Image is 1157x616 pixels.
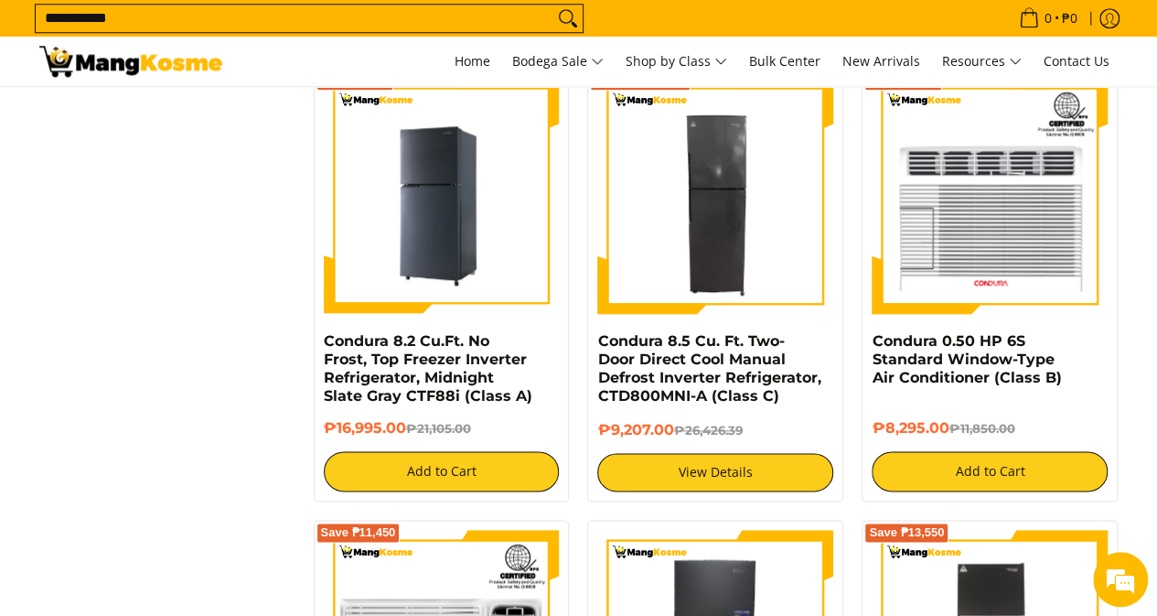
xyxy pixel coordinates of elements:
h6: ₱9,207.00 [597,421,833,439]
a: Condura 8.5 Cu. Ft. Two-Door Direct Cool Manual Defrost Inverter Refrigerator, CTD800MNI-A (Class C) [597,332,820,405]
a: Shop by Class [616,37,736,86]
button: Add to Cart [324,451,560,492]
span: Bodega Sale [512,50,604,73]
span: Home [455,52,490,70]
span: Contact Us [1044,52,1109,70]
img: Condura 8.2 Cu.Ft. No Frost, Top Freezer Inverter Refrigerator, Midnight Slate Gray CTF88i (Class... [324,78,560,314]
span: Save ₱13,550 [869,527,944,538]
a: Contact Us [1034,37,1119,86]
img: Condura 8.5 Cu. Ft. Two-Door Direct Cool Manual Defrost Inverter Refrigerator, CTD800MNI-A (Class C) [597,78,833,314]
span: ₱0 [1059,12,1080,25]
h6: ₱16,995.00 [324,419,560,438]
a: Condura 0.50 HP 6S Standard Window-Type Air Conditioner (Class B) [872,332,1061,386]
a: Condura 8.2 Cu.Ft. No Frost, Top Freezer Inverter Refrigerator, Midnight Slate Gray CTF88i (Class A) [324,332,532,405]
a: Resources [933,37,1031,86]
del: ₱11,850.00 [948,421,1014,436]
del: ₱21,105.00 [406,421,471,436]
span: Resources [942,50,1022,73]
a: Home [445,37,499,86]
span: 0 [1042,12,1055,25]
a: Bodega Sale [503,37,613,86]
span: Shop by Class [626,50,727,73]
del: ₱26,426.39 [673,423,742,438]
a: View Details [597,453,833,492]
img: Search: 51 results found for &quot;condura ref&quot; | Mang Kosme [39,46,222,77]
button: Add to Cart [872,451,1108,492]
nav: Main Menu [241,37,1119,86]
a: Bulk Center [740,37,830,86]
img: condura-wrac-6s-premium-mang-kosme [872,78,1108,314]
span: Bulk Center [749,52,820,70]
a: New Arrivals [833,37,929,86]
span: New Arrivals [842,52,920,70]
button: Search [553,5,583,32]
h6: ₱8,295.00 [872,419,1108,438]
span: • [1013,8,1083,28]
span: Save ₱11,450 [321,527,396,538]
